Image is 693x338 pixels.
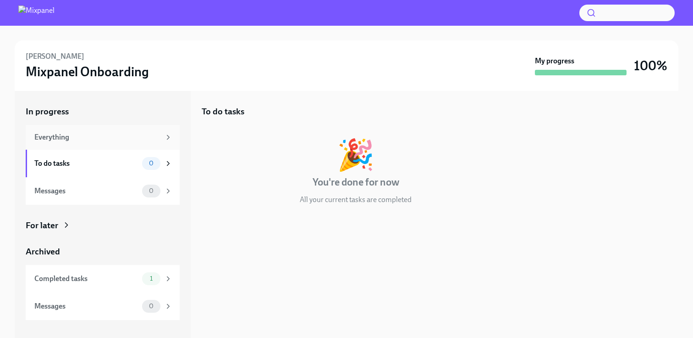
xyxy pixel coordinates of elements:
a: Archived [26,246,180,258]
a: To do tasks0 [26,150,180,177]
div: Completed tasks [34,274,138,284]
div: Messages [34,186,138,196]
strong: My progress [535,56,574,66]
div: 🎉 [337,140,374,170]
span: 1 [144,275,158,282]
h6: [PERSON_NAME] [26,51,84,62]
a: Completed tasks1 [26,265,180,293]
div: To do tasks [34,158,138,169]
h3: 100% [634,57,667,74]
div: Messages [34,301,138,311]
span: 0 [143,187,159,194]
h5: To do tasks [202,106,244,118]
span: 0 [143,303,159,310]
a: For later [26,220,180,231]
a: Everything [26,125,180,150]
a: Messages0 [26,177,180,205]
span: 0 [143,160,159,167]
h4: You're done for now [313,175,399,189]
a: Messages0 [26,293,180,320]
p: All your current tasks are completed [300,195,412,205]
img: Mixpanel [18,6,55,20]
h3: Mixpanel Onboarding [26,63,149,80]
div: For later [26,220,58,231]
a: In progress [26,106,180,118]
div: Everything [34,132,160,142]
